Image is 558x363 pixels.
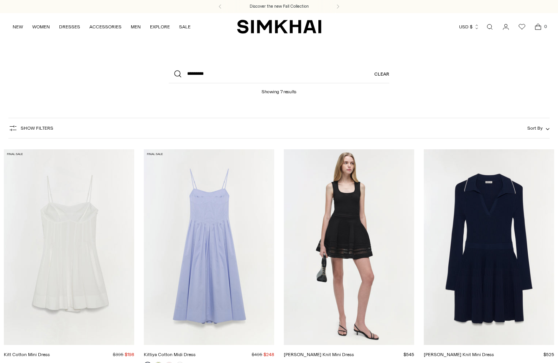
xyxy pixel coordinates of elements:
a: Alcott Knit Mini Dress [424,149,554,345]
button: USD $ [459,18,479,35]
a: Open cart modal [530,19,546,35]
span: $525 [543,352,554,357]
a: [PERSON_NAME] Knit Mini Dress [424,352,494,357]
a: SIMKHAI [237,19,321,34]
a: Lottie Knit Mini Dress [284,149,414,345]
button: Sort By [527,124,550,132]
a: ACCESSORIES [89,18,122,35]
a: DRESSES [59,18,80,35]
a: Discover the new Fall Collection [250,3,309,10]
h1: Showing 7 results [262,83,296,94]
span: Sort By [527,125,543,131]
a: WOMEN [32,18,50,35]
a: Kitt Cotton Mini Dress [4,149,134,345]
span: $545 [403,352,414,357]
a: NEW [13,18,23,35]
button: Show Filters [8,122,53,134]
s: $395 [113,352,123,357]
s: $495 [252,352,262,357]
a: Kitt Cotton Mini Dress [4,352,50,357]
span: $198 [125,352,134,357]
a: Kittiya Cotton Midi Dress [144,352,196,357]
a: MEN [131,18,141,35]
a: [PERSON_NAME] Knit Mini Dress [284,352,354,357]
span: Show Filters [21,125,53,131]
a: Go to the account page [498,19,514,35]
a: Open search modal [482,19,497,35]
a: EXPLORE [150,18,170,35]
span: $248 [263,352,274,357]
a: Kittiya Cotton Midi Dress [144,149,274,345]
button: Search [169,65,187,83]
a: Wishlist [514,19,530,35]
a: SALE [179,18,191,35]
a: Clear [374,65,389,83]
span: 0 [542,23,549,30]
